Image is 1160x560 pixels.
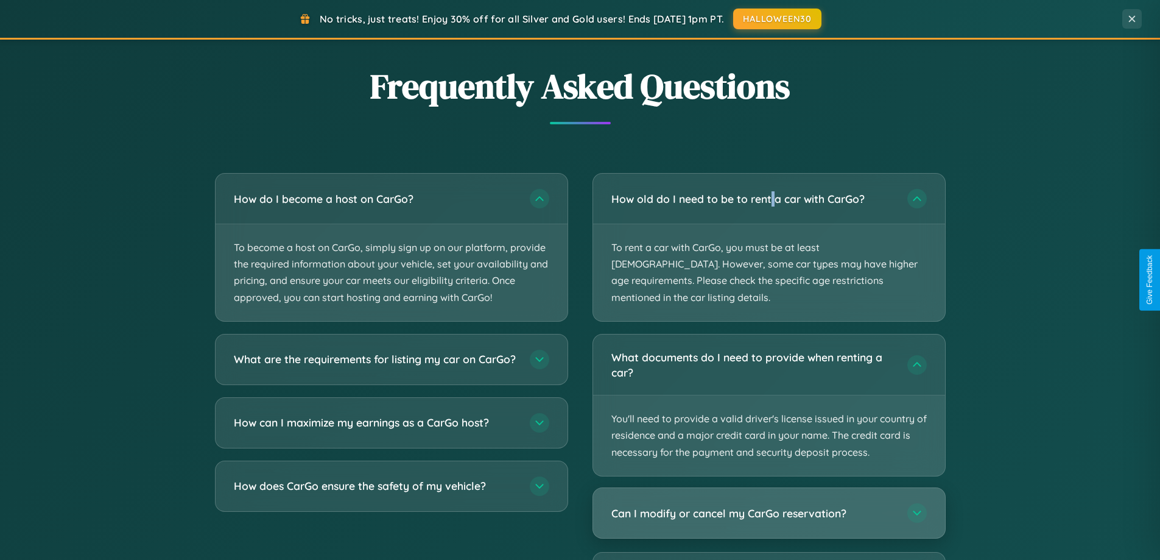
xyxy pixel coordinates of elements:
[611,350,895,380] h3: What documents do I need to provide when renting a car?
[593,395,945,476] p: You'll need to provide a valid driver's license issued in your country of residence and a major c...
[234,191,518,207] h3: How do I become a host on CarGo?
[234,478,518,494] h3: How does CarGo ensure the safety of my vehicle?
[611,505,895,520] h3: Can I modify or cancel my CarGo reservation?
[215,63,946,110] h2: Frequently Asked Questions
[320,13,724,25] span: No tricks, just treats! Enjoy 30% off for all Silver and Gold users! Ends [DATE] 1pm PT.
[611,191,895,207] h3: How old do I need to be to rent a car with CarGo?
[733,9,821,29] button: HALLOWEEN30
[234,415,518,430] h3: How can I maximize my earnings as a CarGo host?
[216,224,568,321] p: To become a host on CarGo, simply sign up on our platform, provide the required information about...
[234,352,518,367] h3: What are the requirements for listing my car on CarGo?
[593,224,945,321] p: To rent a car with CarGo, you must be at least [DEMOGRAPHIC_DATA]. However, some car types may ha...
[1145,255,1154,305] div: Give Feedback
